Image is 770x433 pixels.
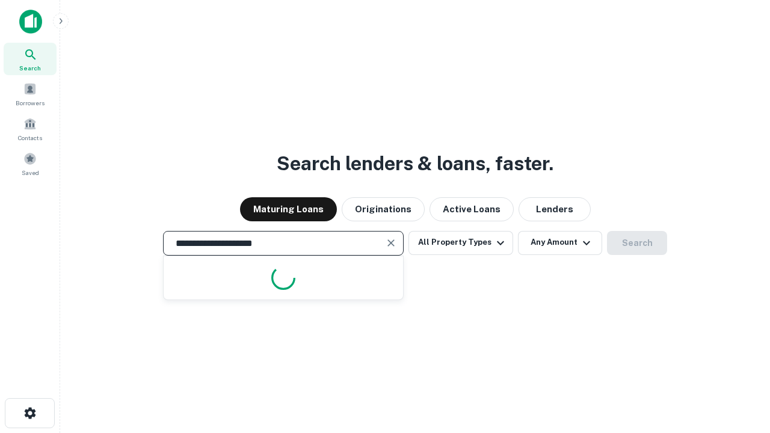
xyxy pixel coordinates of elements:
[710,337,770,395] iframe: Chat Widget
[19,10,42,34] img: capitalize-icon.png
[342,197,425,221] button: Originations
[383,235,399,251] button: Clear
[19,63,41,73] span: Search
[4,112,57,145] a: Contacts
[16,98,45,108] span: Borrowers
[430,197,514,221] button: Active Loans
[4,147,57,180] a: Saved
[519,197,591,221] button: Lenders
[4,78,57,110] a: Borrowers
[4,43,57,75] a: Search
[240,197,337,221] button: Maturing Loans
[22,168,39,177] span: Saved
[518,231,602,255] button: Any Amount
[408,231,513,255] button: All Property Types
[277,149,553,178] h3: Search lenders & loans, faster.
[18,133,42,143] span: Contacts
